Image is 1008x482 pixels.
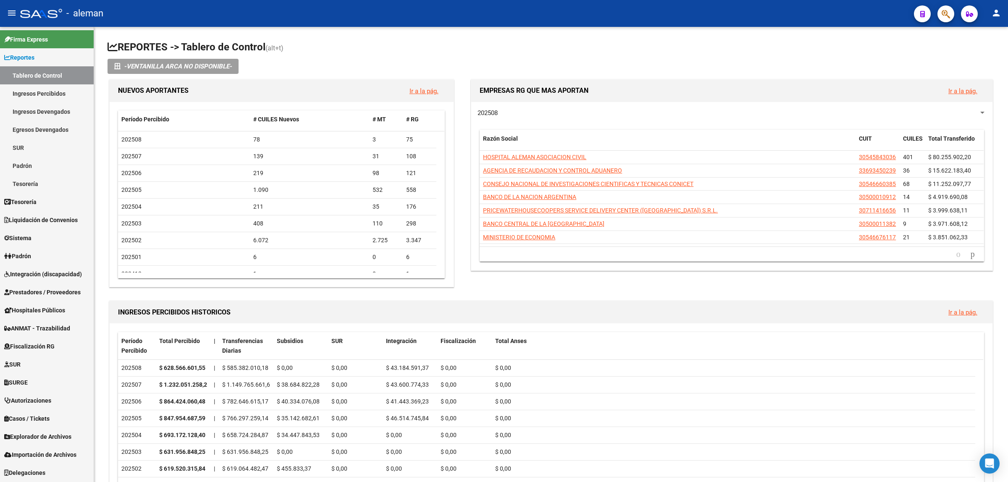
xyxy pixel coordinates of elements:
span: $ 0,00 [386,432,402,438]
span: (alt+t) [265,44,283,52]
span: SURGE [4,378,28,387]
span: 11 [903,207,910,214]
span: $ 0,00 [441,381,457,388]
span: Explorador de Archivos [4,432,71,441]
span: 202506 [121,170,142,176]
span: 202504 [121,203,142,210]
span: BANCO CENTRAL DE LA [GEOGRAPHIC_DATA] [483,220,604,227]
span: $ 35.142.682,61 [277,415,320,422]
span: INGRESOS PERCIBIDOS HISTORICOS [118,308,231,316]
span: $ 0,00 [331,381,347,388]
span: 202508 [478,109,498,117]
div: 75 [406,135,433,144]
span: HOSPITAL ALEMAN ASOCIACION CIVIL [483,154,586,160]
datatable-header-cell: Fiscalización [437,332,492,360]
span: $ 3.851.062,33 [928,234,968,241]
span: $ 0,00 [441,448,457,455]
div: 202503 [121,447,152,457]
span: Período Percibido [121,338,147,354]
span: CUIT [859,135,872,142]
div: 1.090 [253,185,366,195]
span: $ 34.447.843,53 [277,432,320,438]
span: $ 46.514.745,84 [386,415,429,422]
span: $ 782.646.615,17 [222,398,268,405]
div: 78 [253,135,366,144]
span: CONSEJO NACIONAL DE INVESTIGACIONES CIENTIFICAS Y TECNICAS CONICET [483,181,693,187]
span: | [214,465,215,472]
span: $ 0,00 [441,415,457,422]
span: Fiscalización [441,338,476,344]
span: $ 658.724.284,87 [222,432,268,438]
span: $ 15.622.183,40 [928,167,971,174]
div: 6 [406,252,433,262]
span: 21 [903,234,910,241]
span: 202503 [121,220,142,227]
span: Firma Express [4,35,48,44]
datatable-header-cell: Integración [383,332,437,360]
span: $ 0,00 [441,398,457,405]
datatable-header-cell: Transferencias Diarias [219,332,273,360]
span: $ 0,00 [331,432,347,438]
span: 30546676117 [859,234,896,241]
span: Fiscalización RG [4,342,55,351]
span: $ 0,00 [495,398,511,405]
span: | [214,381,215,388]
span: Autorizaciones [4,396,51,405]
span: Delegaciones [4,468,45,477]
span: 30545843036 [859,154,896,160]
datatable-header-cell: | [210,332,219,360]
div: 3.347 [406,236,433,245]
span: Reportes [4,53,34,62]
datatable-header-cell: Total Transferido [925,130,984,157]
a: Ir a la pág. [948,309,977,316]
span: $ 0,00 [386,448,402,455]
span: $ 3.999.638,11 [928,207,968,214]
span: | [214,338,215,344]
strong: $ 847.954.687,59 [159,415,205,422]
span: Total Percibido [159,338,200,344]
span: | [214,398,215,405]
button: Ir a la pág. [403,83,445,99]
div: 1 [253,269,366,279]
datatable-header-cell: Subsidios [273,332,328,360]
span: # MT [373,116,386,123]
span: $ 631.956.848,25 [222,448,268,455]
div: 211 [253,202,366,212]
span: Liquidación de Convenios [4,215,78,225]
span: Hospitales Públicos [4,306,65,315]
strong: $ 864.424.060,48 [159,398,205,405]
div: 298 [406,219,433,228]
datatable-header-cell: Total Percibido [156,332,210,360]
span: Padrón [4,251,31,261]
span: $ 0,00 [441,432,457,438]
div: 6.072 [253,236,366,245]
div: 202505 [121,414,152,423]
span: 36 [903,167,910,174]
span: $ 40.334.076,08 [277,398,320,405]
a: go to next page [967,250,979,259]
span: 202508 [121,136,142,143]
div: 0 [373,269,399,279]
span: 33693450239 [859,167,896,174]
span: MINISTERIO DE ECONOMIA [483,234,555,241]
a: Ir a la pág. [948,87,977,95]
span: 30500011382 [859,220,896,227]
span: $ 41.443.369,23 [386,398,429,405]
span: $ 11.252.097,77 [928,181,971,187]
strong: $ 628.566.601,55 [159,364,205,371]
span: $ 38.684.822,28 [277,381,320,388]
strong: $ 693.172.128,40 [159,432,205,438]
span: $ 0,00 [277,364,293,371]
span: Tesorería [4,197,37,207]
span: $ 43.184.591,37 [386,364,429,371]
span: ANMAT - Trazabilidad [4,324,70,333]
div: 202506 [121,397,152,406]
span: | [214,432,215,438]
datatable-header-cell: # RG [403,110,436,128]
div: 408 [253,219,366,228]
span: $ 0,00 [331,415,347,422]
span: $ 619.064.482,47 [222,465,268,472]
span: $ 3.971.608,12 [928,220,968,227]
div: 532 [373,185,399,195]
span: $ 766.297.259,14 [222,415,268,422]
